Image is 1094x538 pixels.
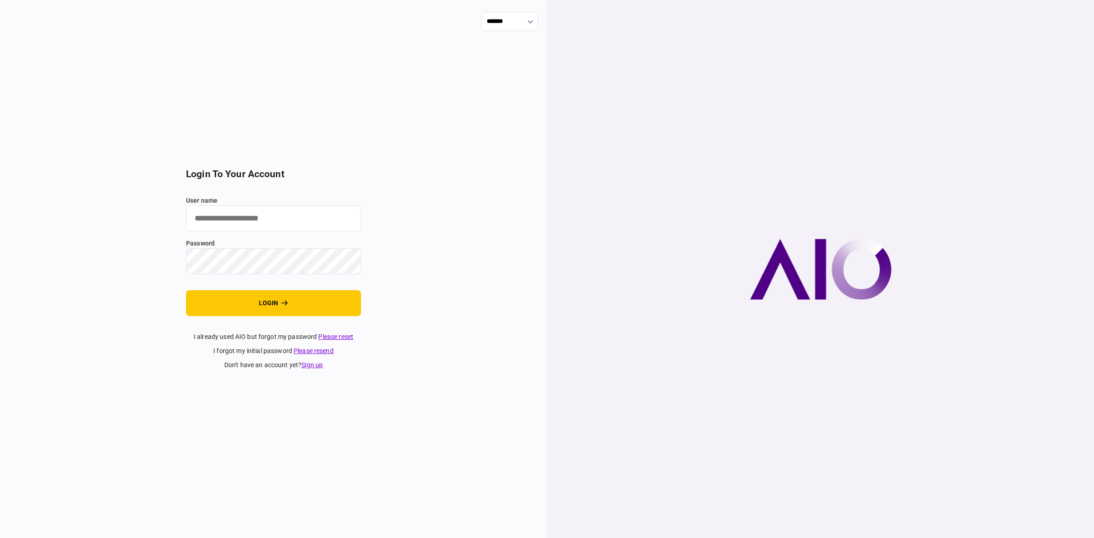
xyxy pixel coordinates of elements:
[186,248,361,274] input: password
[301,361,323,369] a: Sign up
[186,360,361,370] div: don't have an account yet ?
[318,333,353,340] a: Please reset
[186,169,361,180] h2: login to your account
[186,346,361,356] div: I forgot my initial password
[186,332,361,342] div: I already used AIO but forgot my password
[294,347,334,354] a: Please resend
[186,205,361,231] input: user name
[481,12,538,31] input: show language options
[186,290,361,316] button: login
[186,239,361,248] label: password
[186,196,361,205] label: user name
[750,239,892,300] img: AIO company logo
